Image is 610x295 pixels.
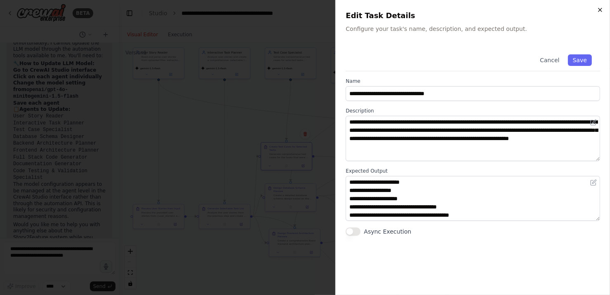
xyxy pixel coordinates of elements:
label: Description [346,108,600,114]
label: Name [346,78,600,84]
button: Open in editor [589,178,598,187]
button: Cancel [535,54,564,66]
label: Expected Output [346,168,600,174]
p: Configure your task's name, description, and expected output. [346,25,600,33]
h2: Edit Task Details [346,10,600,21]
label: Async Execution [364,227,411,236]
button: Open in editor [589,117,598,127]
button: Save [568,54,592,66]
